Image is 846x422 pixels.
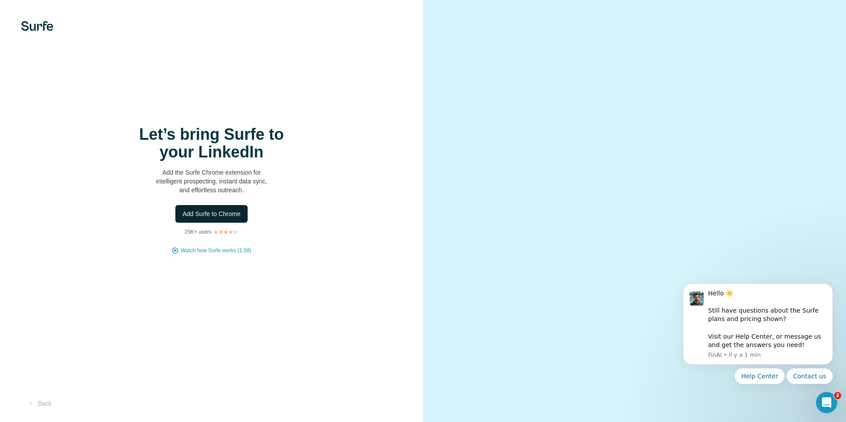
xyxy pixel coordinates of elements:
[213,229,238,235] img: Rating Stars
[21,396,58,411] button: Back
[181,246,251,254] button: Watch how Surfe works (1:58)
[175,205,248,223] button: Add Surfe to Chrome
[834,392,841,399] span: 2
[816,392,837,413] iframe: Intercom live chat
[182,209,241,218] span: Add Surfe to Chrome
[123,126,300,161] h1: Let’s bring Surfe to your LinkedIn
[670,273,846,418] iframe: Intercom notifications message
[185,228,211,236] p: 25K+ users
[21,21,53,31] img: Surfe's logo
[123,168,300,194] p: Add the Surfe Chrome extension for intelligent prospecting, instant data sync, and effortless out...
